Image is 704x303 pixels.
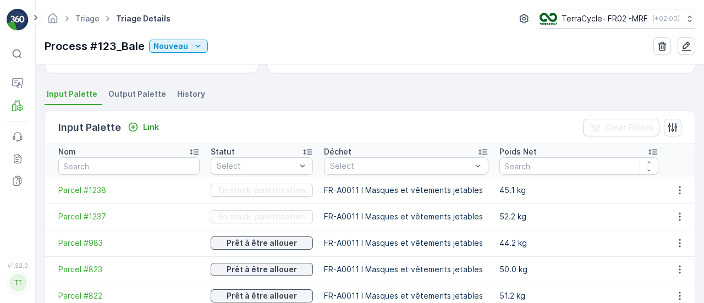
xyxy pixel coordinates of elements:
[562,13,648,24] p: TerraCycle- FR02 -MRF
[211,289,313,302] button: Prêt à être allouer
[227,264,297,275] p: Prêt à être allouer
[218,185,305,196] p: En stock-palettisation
[330,161,471,172] p: Select
[652,14,680,23] p: ( +02:00 )
[211,184,313,197] button: En stock-palettisation
[58,146,76,157] p: Nom
[9,274,27,291] div: TT
[58,264,200,275] a: Parcel #823
[149,40,208,53] button: Nouveau
[58,157,200,175] input: Search
[177,89,205,100] span: History
[324,185,488,196] p: FR-A0011 I Masques et vêtements jetables
[114,13,173,24] span: Triage Details
[227,238,297,249] p: Prêt à être allouer
[7,271,29,294] button: TT
[217,161,296,172] p: Select
[499,211,658,222] p: 52.2 kg
[45,38,145,54] p: Process #123_Bale
[324,146,351,157] p: Déchet
[58,185,200,196] a: Parcel #1238
[211,263,313,276] button: Prêt à être allouer
[324,290,488,301] p: FR-A0011 I Masques et vêtements jetables
[218,211,305,222] p: En stock-palettisation
[499,290,658,301] p: 51.2 kg
[58,120,121,135] p: Input Palette
[58,211,200,222] a: Parcel #1237
[143,122,159,133] p: Link
[324,264,488,275] p: FR-A0011 I Masques et vêtements jetables
[211,236,313,250] button: Prêt à être allouer
[227,290,297,301] p: Prêt à être allouer
[499,264,658,275] p: 50.0 kg
[7,262,29,269] span: v 1.52.0
[583,119,659,136] button: Clear Filters
[75,14,100,23] a: Triage
[58,290,200,301] a: Parcel #822
[58,238,200,249] a: Parcel #983
[324,211,488,222] p: FR-A0011 I Masques et vêtements jetables
[499,146,537,157] p: Poids Net
[7,9,29,31] img: logo
[153,41,188,52] p: Nouveau
[499,238,658,249] p: 44.2 kg
[123,120,163,134] button: Link
[47,16,59,26] a: Homepage
[47,89,97,100] span: Input Palette
[499,185,658,196] p: 45.1 kg
[211,210,313,223] button: En stock-palettisation
[108,89,166,100] span: Output Palette
[324,238,488,249] p: FR-A0011 I Masques et vêtements jetables
[499,157,658,175] input: Search
[540,13,557,25] img: terracycle.png
[211,146,235,157] p: Statut
[540,9,695,29] button: TerraCycle- FR02 -MRF(+02:00)
[605,122,653,133] p: Clear Filters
